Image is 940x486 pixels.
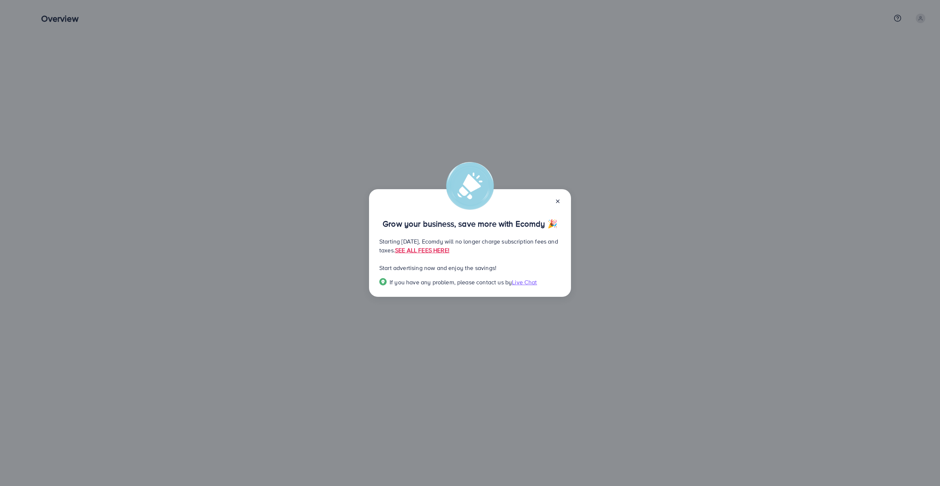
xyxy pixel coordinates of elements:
span: Live Chat [512,278,537,286]
p: Grow your business, save more with Ecomdy 🎉 [379,219,561,228]
p: Start advertising now and enjoy the savings! [379,263,561,272]
img: Popup guide [379,278,387,285]
span: If you have any problem, please contact us by [390,278,512,286]
p: Starting [DATE], Ecomdy will no longer charge subscription fees and taxes. [379,237,561,255]
img: alert [446,162,494,210]
a: SEE ALL FEES HERE! [395,246,449,254]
